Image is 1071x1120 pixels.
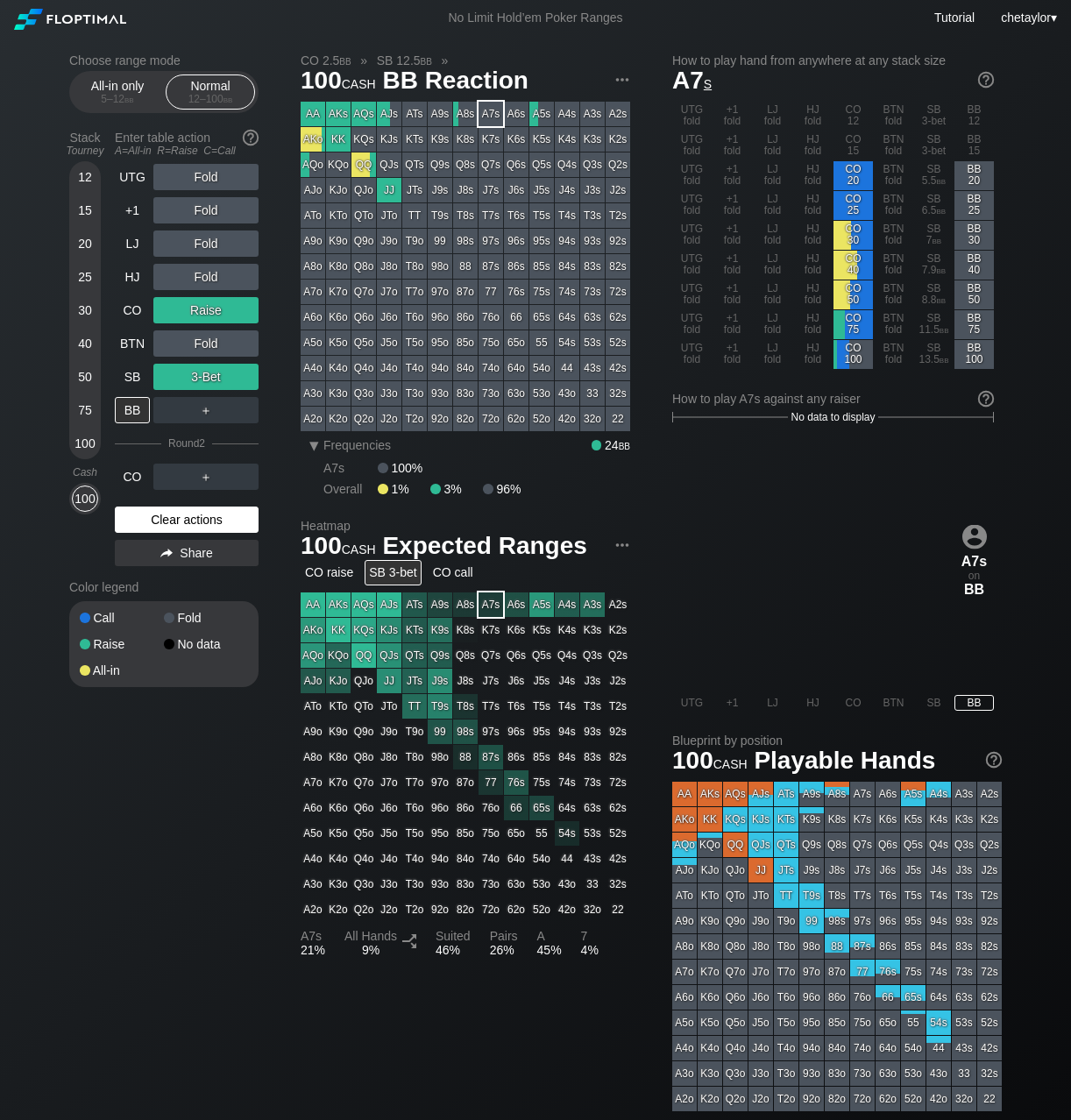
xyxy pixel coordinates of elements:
[326,356,351,380] div: K4o
[479,178,503,202] div: J7s
[326,381,351,406] div: K3o
[453,356,478,380] div: 84o
[555,356,579,380] div: 44
[940,353,949,365] span: bb
[402,934,416,948] img: Split arrow icon
[453,254,478,279] div: 88
[223,93,233,105] span: bb
[504,254,528,279] div: 86s
[793,251,833,280] div: HJ fold
[504,381,528,406] div: 63o
[504,102,528,126] div: A6s
[402,254,427,279] div: T8o
[580,330,605,355] div: 53s
[301,305,325,330] div: A6o
[377,280,401,304] div: J7o
[153,230,259,257] div: Fold
[432,53,457,67] span: »
[976,70,996,89] img: help.32db89a4.svg
[580,152,605,177] div: Q3s
[72,430,98,457] div: 100
[479,127,503,152] div: K7s
[555,330,579,355] div: 54s
[753,221,792,250] div: LJ fold
[351,152,376,177] div: QQ
[704,73,712,92] span: s
[301,203,325,228] div: ATo
[351,178,376,202] div: QJo
[914,161,954,190] div: SB 5.5
[555,229,579,253] div: 94s
[672,131,712,160] div: UTG fold
[351,305,376,330] div: Q6o
[326,152,351,177] div: KQo
[529,254,554,279] div: 85s
[428,203,452,228] div: T9s
[753,102,792,131] div: LJ fold
[580,280,605,304] div: 73s
[580,203,605,228] div: T3s
[453,330,478,355] div: 85o
[962,524,987,549] img: icon-avatar.b40e07d9.svg
[428,381,452,406] div: 93o
[115,264,150,290] div: HJ
[529,381,554,406] div: 53o
[72,397,98,423] div: 75
[402,305,427,330] div: T6o
[428,305,452,330] div: 96o
[874,251,913,280] div: BTN fold
[997,8,1059,27] div: ▾
[504,280,528,304] div: 76s
[351,53,377,67] span: »
[428,280,452,304] div: 97o
[80,612,164,624] div: Call
[428,229,452,253] div: 99
[342,73,376,92] span: cash
[504,356,528,380] div: 64o
[606,280,630,304] div: 72s
[580,356,605,380] div: 43s
[377,305,401,330] div: J6o
[672,161,712,190] div: UTG fold
[555,254,579,279] div: 84s
[72,230,98,257] div: 20
[351,127,376,152] div: KQs
[170,75,251,109] div: Normal
[81,93,154,105] div: 5 – 12
[672,280,712,309] div: UTG fold
[301,127,325,152] div: AKo
[377,152,401,177] div: QJs
[984,750,1004,769] img: help.32db89a4.svg
[402,102,427,126] div: ATs
[377,330,401,355] div: J5o
[421,53,432,67] span: bb
[351,102,376,126] div: AQs
[793,102,833,131] div: HJ fold
[914,280,954,309] div: SB 8.8
[422,11,649,29] div: No Limit Hold’em Poker Ranges
[954,221,994,250] div: BB 30
[793,310,833,339] div: HJ fold
[753,251,792,280] div: LJ fold
[672,310,712,339] div: UTG fold
[402,203,427,228] div: TT
[833,191,873,220] div: CO 25
[374,53,435,68] span: SB 12.5
[833,310,873,339] div: CO 75
[914,251,954,280] div: SB 7.9
[72,330,98,357] div: 40
[529,152,554,177] div: Q5s
[115,330,150,357] div: BTN
[402,280,427,304] div: T7o
[940,323,949,336] span: bb
[326,229,351,253] div: K9o
[555,102,579,126] div: A4s
[326,102,351,126] div: AKs
[606,152,630,177] div: Q2s
[377,254,401,279] div: J8o
[72,486,98,512] div: 100
[606,127,630,152] div: K2s
[1001,11,1051,25] span: chetaylor
[301,152,325,177] div: AQo
[479,280,503,304] div: 77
